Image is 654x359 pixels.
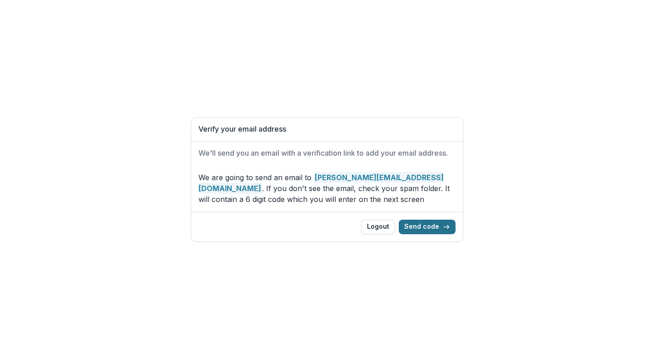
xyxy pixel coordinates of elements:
[198,149,456,157] h2: We'll send you an email with a verification link to add your email address.
[198,125,456,133] h1: Verify your email address
[361,220,395,234] button: Logout
[399,220,456,234] button: Send code
[198,172,456,205] p: We are going to send an email to . If you don't see the email, check your spam folder. It will co...
[198,172,444,194] strong: [PERSON_NAME][EMAIL_ADDRESS][DOMAIN_NAME]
